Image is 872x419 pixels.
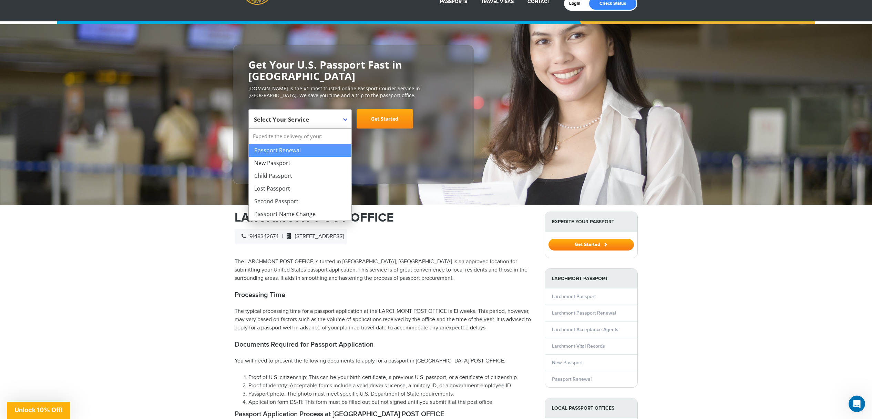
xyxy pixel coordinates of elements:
[235,410,534,418] h2: Passport Application Process at [GEOGRAPHIC_DATA] POST OFFICE
[357,109,413,129] a: Get Started
[248,382,534,390] li: Proof of identity: Acceptable forms include a valid driver's license, a military ID, or a governm...
[849,396,865,412] iframe: Intercom live chat
[552,376,592,382] a: Passport Renewal
[552,310,616,316] a: Larchmont Passport Renewal
[254,112,345,131] span: Select Your Service
[249,157,351,170] li: New Passport
[249,129,351,221] li: Expedite the delivery of your:
[248,390,534,398] li: Passport photo: The photo must meet specific U.S. Department of State requirements.
[248,85,459,99] p: [DOMAIN_NAME] is the #1 most trusted online Passport Courier Service in [GEOGRAPHIC_DATA]. We sav...
[545,212,637,232] strong: Expedite Your Passport
[249,170,351,182] li: Child Passport
[545,269,637,288] strong: Larchmont Passport
[552,360,583,366] a: New Passport
[235,229,347,244] div: |
[249,129,351,144] strong: Expedite the delivery of your:
[7,402,70,419] div: Unlock 10% Off!
[552,343,605,349] a: Larchmont Vital Records
[545,398,637,418] strong: Local Passport Offices
[569,1,585,6] a: Login
[235,291,534,299] h2: Processing Time
[249,195,351,208] li: Second Passport
[238,233,279,240] span: 9148342674
[235,212,534,224] h1: LARCHMONT POST OFFICE
[14,406,63,413] span: Unlock 10% Off!
[235,357,534,365] p: You will need to present the following documents to apply for a passport in [GEOGRAPHIC_DATA] POS...
[283,233,344,240] span: [STREET_ADDRESS]
[552,327,618,333] a: Larchmont Acceptance Agents
[248,398,534,407] li: Application form DS-11: This form must be filled out but not signed until you submit it at the po...
[254,115,309,123] span: Select Your Service
[235,307,534,332] p: The typical processing time for a passport application at the LARCHMONT POST OFFICE is 13 weeks. ...
[235,258,534,283] p: The LARCHMONT POST OFFICE, situated in [GEOGRAPHIC_DATA], [GEOGRAPHIC_DATA] is an approved locati...
[248,59,459,82] h2: Get Your U.S. Passport Fast in [GEOGRAPHIC_DATA]
[249,208,351,221] li: Passport Name Change
[248,374,534,382] li: Proof of U.S. citizenship: This can be your birth certificate, a previous U.S. passport, or a cer...
[235,340,534,349] h2: Documents Required for Passport Application
[249,182,351,195] li: Lost Passport
[249,144,351,157] li: Passport Renewal
[248,132,459,139] span: Starting at $199 + government fees
[548,239,634,251] button: Get Started
[552,294,596,299] a: Larchmont Passport
[548,242,634,247] a: Get Started
[248,109,352,129] span: Select Your Service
